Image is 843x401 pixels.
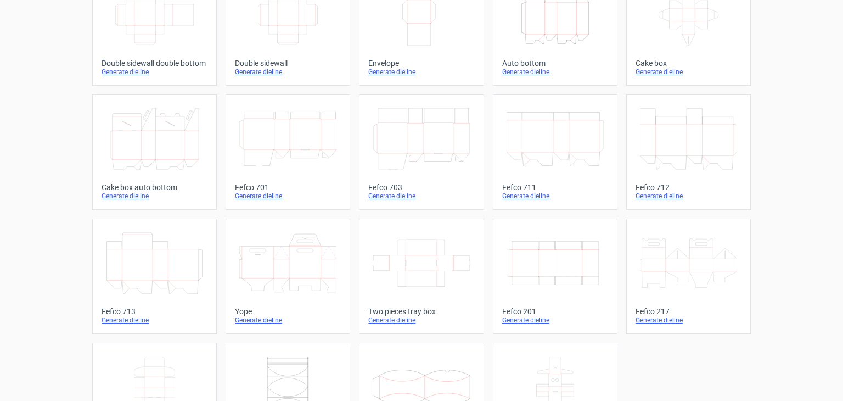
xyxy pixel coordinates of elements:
[359,219,484,334] a: Two pieces tray boxGenerate dieline
[235,59,341,68] div: Double sidewall
[235,192,341,200] div: Generate dieline
[235,68,341,76] div: Generate dieline
[359,94,484,210] a: Fefco 703Generate dieline
[235,183,341,192] div: Fefco 701
[493,219,617,334] a: Fefco 201Generate dieline
[493,94,617,210] a: Fefco 711Generate dieline
[636,307,741,316] div: Fefco 217
[102,59,207,68] div: Double sidewall double bottom
[636,59,741,68] div: Cake box
[368,192,474,200] div: Generate dieline
[235,316,341,325] div: Generate dieline
[502,192,608,200] div: Generate dieline
[502,307,608,316] div: Fefco 201
[368,68,474,76] div: Generate dieline
[636,192,741,200] div: Generate dieline
[368,183,474,192] div: Fefco 703
[626,94,751,210] a: Fefco 712Generate dieline
[626,219,751,334] a: Fefco 217Generate dieline
[368,307,474,316] div: Two pieces tray box
[368,316,474,325] div: Generate dieline
[368,59,474,68] div: Envelope
[502,183,608,192] div: Fefco 711
[102,68,207,76] div: Generate dieline
[502,316,608,325] div: Generate dieline
[636,183,741,192] div: Fefco 712
[92,94,217,210] a: Cake box auto bottomGenerate dieline
[235,307,341,316] div: Yope
[636,68,741,76] div: Generate dieline
[102,307,207,316] div: Fefco 713
[636,316,741,325] div: Generate dieline
[502,59,608,68] div: Auto bottom
[102,192,207,200] div: Generate dieline
[102,316,207,325] div: Generate dieline
[502,68,608,76] div: Generate dieline
[226,219,350,334] a: YopeGenerate dieline
[102,183,207,192] div: Cake box auto bottom
[92,219,217,334] a: Fefco 713Generate dieline
[226,94,350,210] a: Fefco 701Generate dieline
